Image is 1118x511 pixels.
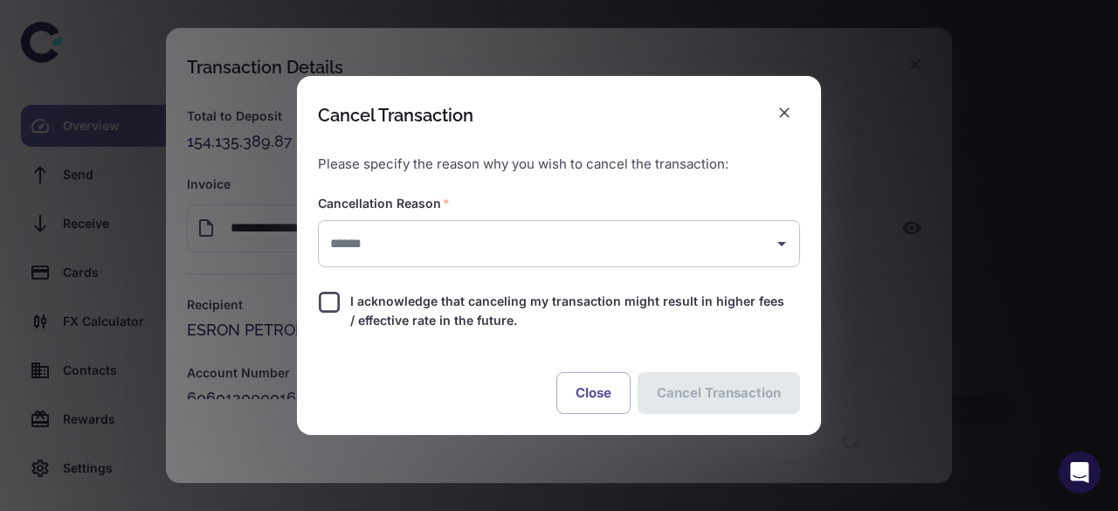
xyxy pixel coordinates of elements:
span: I acknowledge that canceling my transaction might result in higher fees / effective rate in the f... [350,292,786,330]
button: Open [769,231,794,256]
div: Open Intercom Messenger [1059,452,1101,494]
p: Please specify the reason why you wish to cancel the transaction: [318,155,800,175]
button: Close [556,372,631,414]
div: Cancel Transaction [318,105,473,126]
label: Cancellation Reason [318,195,450,212]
